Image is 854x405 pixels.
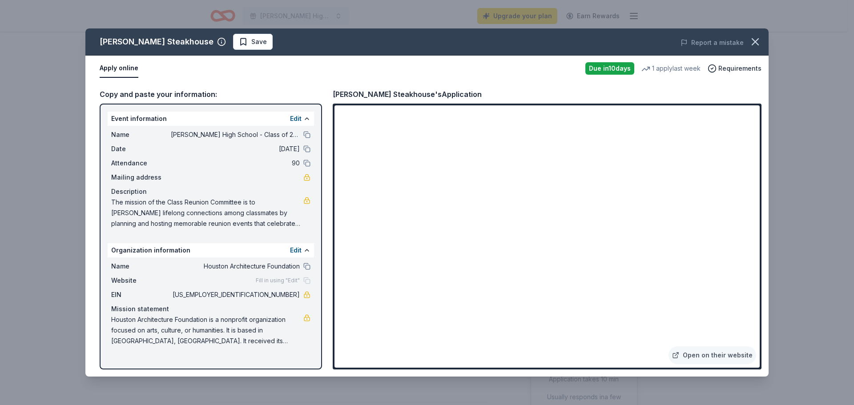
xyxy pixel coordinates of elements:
div: 1 apply last week [641,63,701,74]
span: The mission of the Class Reunion Committee is to [PERSON_NAME] lifelong connections among classma... [111,197,303,229]
div: [PERSON_NAME] Steakhouse [100,35,213,49]
span: Name [111,261,171,272]
div: Event information [108,112,314,126]
button: Edit [290,245,302,256]
div: Copy and paste your information: [100,88,322,100]
div: Mission statement [111,304,310,314]
span: [DATE] [171,144,300,154]
span: [US_EMPLOYER_IDENTIFICATION_NUMBER] [171,289,300,300]
span: Date [111,144,171,154]
span: 90 [171,158,300,168]
div: Description [111,186,310,197]
span: Houston Architecture Foundation is a nonprofit organization focused on arts, culture, or humaniti... [111,314,303,346]
span: Mailing address [111,172,171,183]
button: Requirements [708,63,761,74]
span: Requirements [718,63,761,74]
span: Website [111,275,171,286]
span: Save [251,36,267,47]
span: EIN [111,289,171,300]
span: Fill in using "Edit" [256,277,300,284]
button: Report a mistake [681,37,744,48]
span: [PERSON_NAME] High School - Class of 2005 - 20 year Reunion [171,129,300,140]
span: Houston Architecture Foundation [171,261,300,272]
div: Organization information [108,243,314,257]
button: Save [233,34,273,50]
button: Edit [290,113,302,124]
div: [PERSON_NAME] Steakhouse's Application [333,88,482,100]
div: Due in 10 days [585,62,634,75]
button: Apply online [100,59,138,78]
span: Attendance [111,158,171,168]
a: Open on their website [669,346,756,364]
span: Name [111,129,171,140]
